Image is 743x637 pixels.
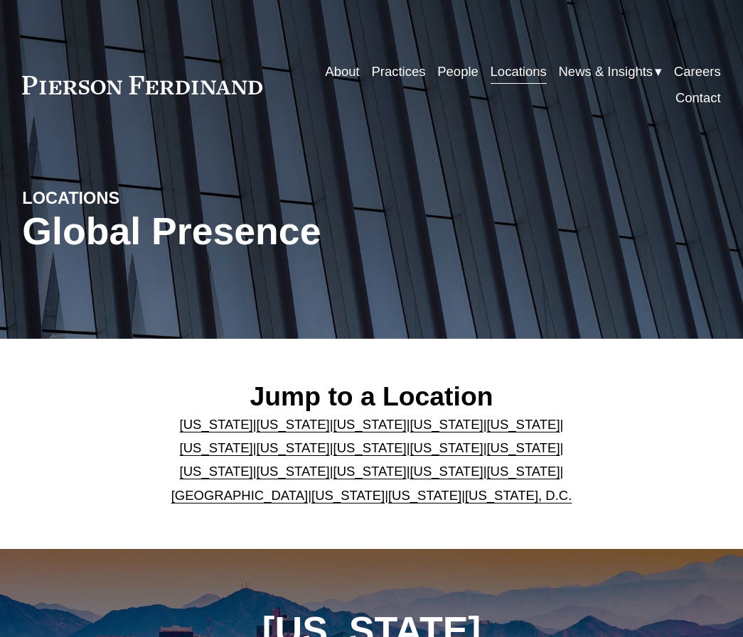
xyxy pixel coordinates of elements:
a: [US_STATE] [410,417,483,432]
a: [US_STATE] [180,440,253,455]
a: [US_STATE] [486,464,560,479]
a: [US_STATE] [410,464,483,479]
a: [US_STATE] [311,488,385,503]
a: [US_STATE] [257,417,330,432]
h1: Global Presence [22,209,488,253]
p: | | | | | | | | | | | | | | | | | | [168,413,575,507]
a: [US_STATE] [257,464,330,479]
a: People [437,59,479,85]
a: [US_STATE] [180,464,253,479]
a: [US_STATE], D.C. [465,488,572,503]
a: [US_STATE] [486,440,560,455]
a: [US_STATE] [410,440,483,455]
a: [US_STATE] [257,440,330,455]
h2: Jump to a Location [168,381,575,413]
a: folder dropdown [558,59,662,85]
span: News & Insights [558,60,653,83]
a: Careers [674,59,721,85]
a: About [325,59,359,85]
a: [US_STATE] [333,417,407,432]
a: [GEOGRAPHIC_DATA] [171,488,309,503]
a: [US_STATE] [333,440,407,455]
a: Practices [371,59,425,85]
h4: LOCATIONS [22,188,197,209]
a: [US_STATE] [486,417,560,432]
a: Contact [675,85,721,111]
a: [US_STATE] [388,488,461,503]
a: [US_STATE] [333,464,407,479]
a: [US_STATE] [180,417,253,432]
a: Locations [491,59,547,85]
